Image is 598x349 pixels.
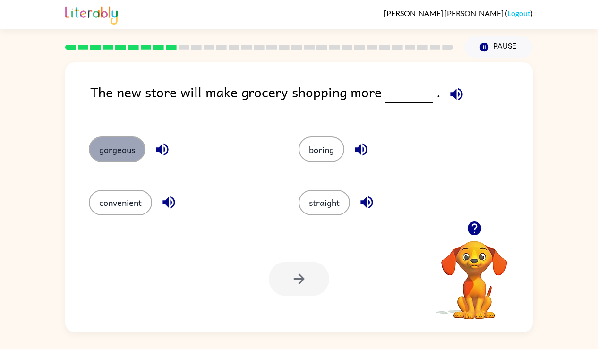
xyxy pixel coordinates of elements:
span: [PERSON_NAME] [PERSON_NAME] [384,9,505,17]
button: convenient [89,190,152,215]
button: straight [299,190,350,215]
div: ( ) [384,9,533,17]
button: Pause [464,36,533,58]
button: gorgeous [89,136,145,162]
video: Your browser must support playing .mp4 files to use Literably. Please try using another browser. [427,226,521,321]
a: Logout [507,9,530,17]
button: boring [299,136,344,162]
div: The new store will make grocery shopping more . [90,81,533,118]
img: Literably [65,4,118,25]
